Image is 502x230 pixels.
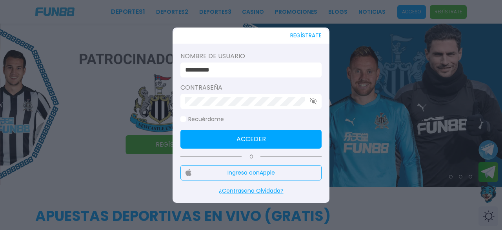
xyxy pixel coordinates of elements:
[180,83,322,92] label: Contraseña
[180,187,322,195] p: ¿Contraseña Olvidada?
[180,153,322,160] p: Ó
[180,165,322,180] button: Ingresa conApple
[180,115,224,123] label: Recuérdame
[180,130,322,149] button: Acceder
[290,28,322,44] button: REGÍSTRATE
[180,52,322,61] label: Nombre de usuario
